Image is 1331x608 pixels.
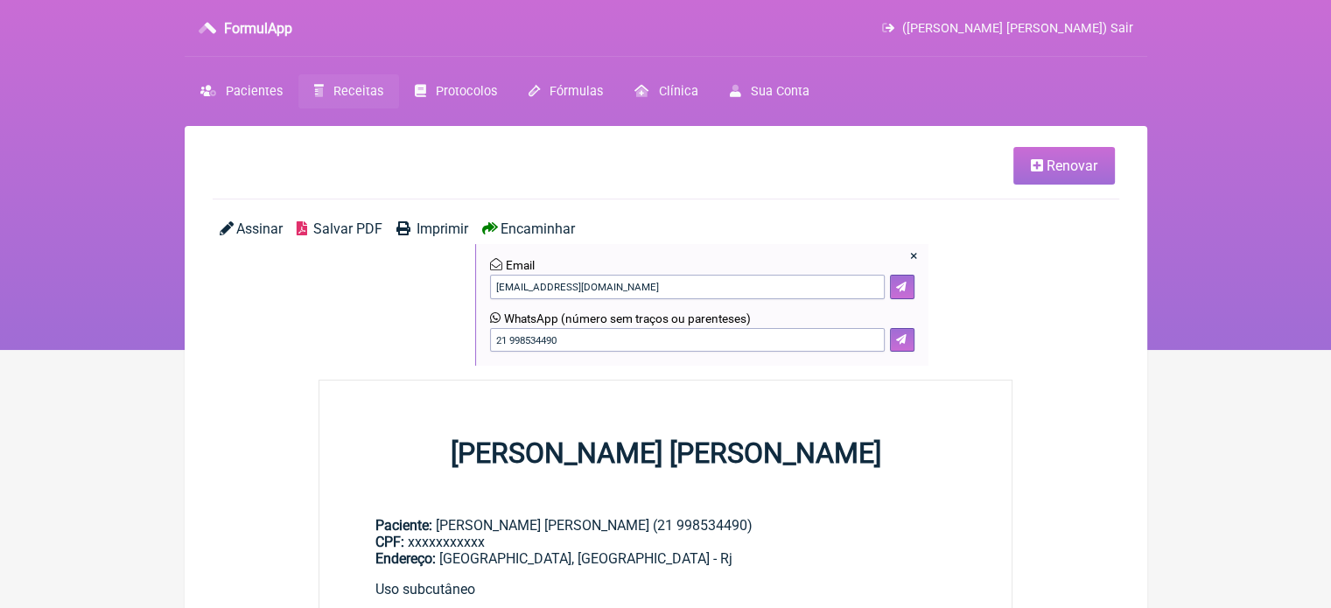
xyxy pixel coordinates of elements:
span: Renovar [1047,157,1097,174]
a: Receitas [298,74,399,108]
a: Assinar [220,220,283,237]
a: Fechar [910,248,918,264]
span: Fórmulas [550,84,603,99]
span: Encaminhar [501,220,575,237]
a: Renovar [1013,147,1115,185]
span: Protocolos [436,84,497,99]
span: Endereço: [375,550,436,567]
span: CPF: [375,534,404,550]
a: Salvar PDF [297,220,382,366]
a: Protocolos [399,74,513,108]
a: Imprimir [396,220,468,366]
span: Pacientes [226,84,283,99]
span: ([PERSON_NAME] [PERSON_NAME]) Sair [902,21,1133,36]
span: Assinar [236,220,283,237]
span: Clínica [658,84,697,99]
a: Clínica [619,74,713,108]
span: Paciente: [375,517,432,534]
div: xxxxxxxxxxx [375,534,956,550]
h3: FormulApp [224,20,292,37]
span: WhatsApp (número sem traços ou parenteses) [503,311,750,325]
a: Fórmulas [513,74,619,108]
span: Imprimir [417,220,468,237]
div: [PERSON_NAME] [PERSON_NAME] (21 998534490) [375,517,956,567]
span: Sua Conta [751,84,809,99]
h1: [PERSON_NAME] [PERSON_NAME] [319,437,1012,470]
a: Encaminhar [482,220,575,237]
div: [GEOGRAPHIC_DATA], [GEOGRAPHIC_DATA] - Rj [375,550,956,567]
a: ([PERSON_NAME] [PERSON_NAME]) Sair [882,21,1132,36]
span: Salvar PDF [313,220,382,237]
a: Sua Conta [713,74,824,108]
span: Receitas [333,84,383,99]
span: Email [505,258,534,272]
a: Pacientes [185,74,298,108]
